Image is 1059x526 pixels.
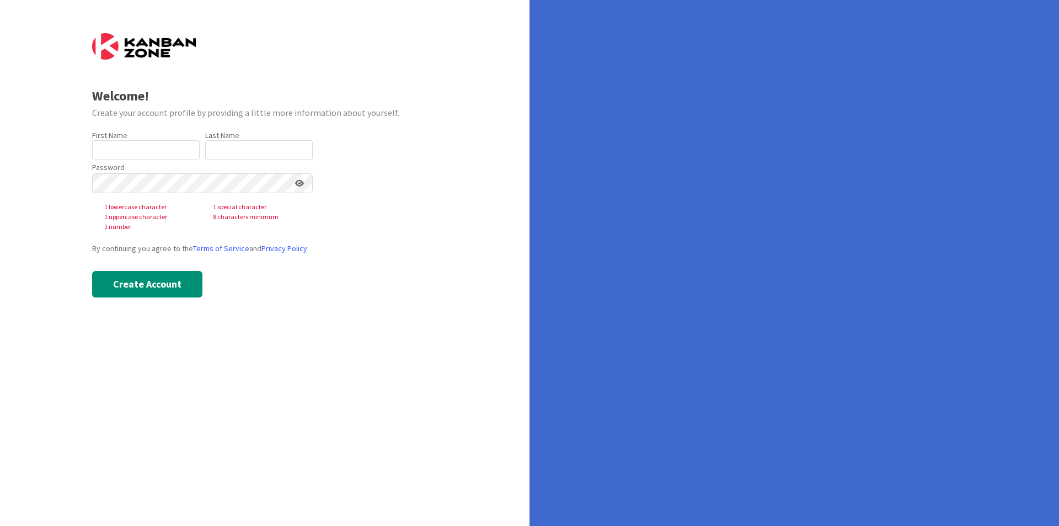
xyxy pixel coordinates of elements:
div: Create your account profile by providing a little more information about yourself. [92,106,438,119]
label: First Name [92,130,127,140]
a: Privacy Policy [261,243,307,253]
span: 1 number [95,222,204,232]
label: Password [92,162,125,173]
img: Kanban Zone [92,33,196,60]
span: 1 lowercase character [95,202,204,212]
span: 1 uppercase character [95,212,204,222]
label: Last Name [205,130,239,140]
div: Welcome! [92,86,438,106]
button: Create Account [92,271,202,297]
span: 8 characters minimum [204,212,313,222]
a: Terms of Service [193,243,249,253]
span: 1 special character [204,202,313,212]
div: By continuing you agree to the and [92,243,438,254]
